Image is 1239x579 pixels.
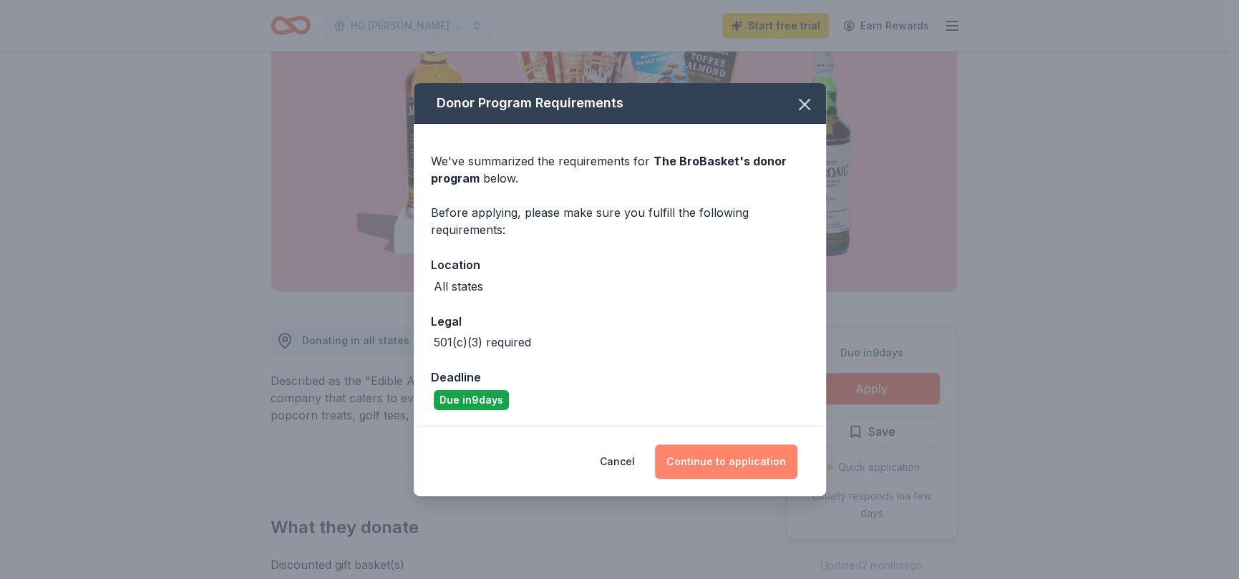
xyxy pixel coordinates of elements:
div: We've summarized the requirements for below. [431,152,809,187]
div: Donor Program Requirements [414,83,826,124]
button: Cancel [600,444,635,479]
div: Deadline [431,368,809,386]
div: Before applying, please make sure you fulfill the following requirements: [431,204,809,238]
div: Location [431,256,809,274]
button: Continue to application [655,444,797,479]
div: 501(c)(3) required [434,334,531,351]
div: Due in 9 days [434,390,509,410]
div: All states [434,278,483,295]
div: Legal [431,312,809,331]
